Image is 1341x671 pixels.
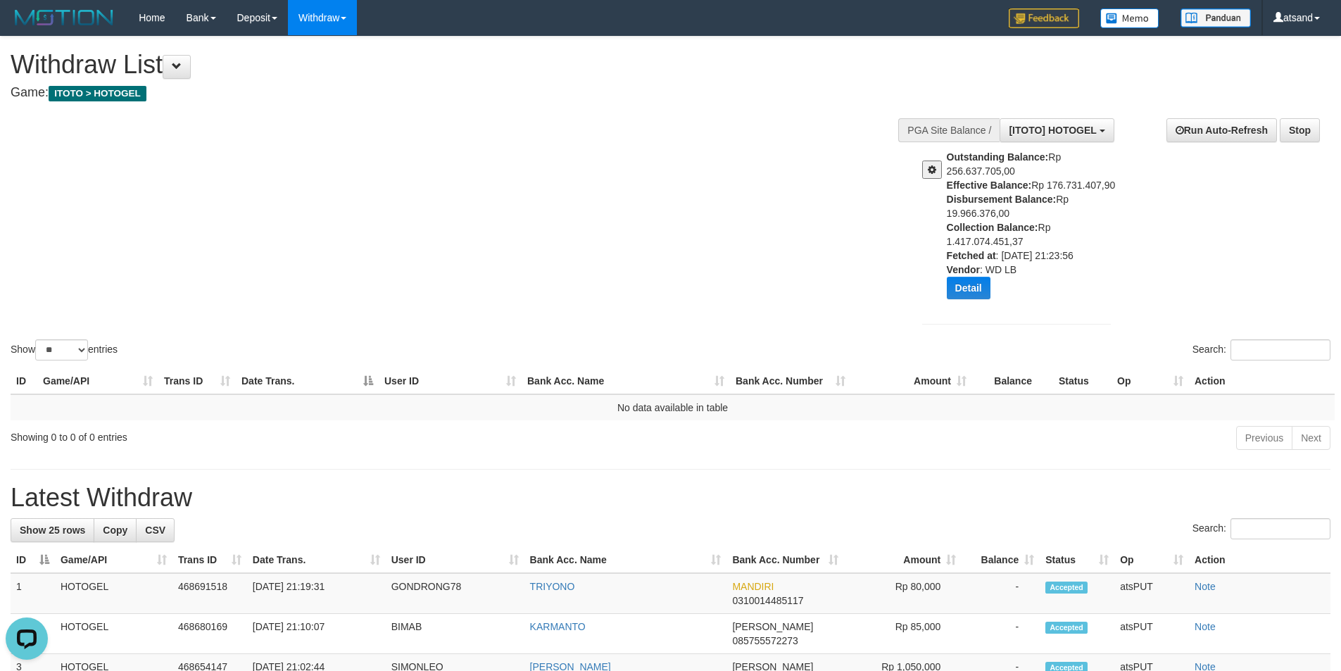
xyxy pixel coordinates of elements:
span: Accepted [1045,582,1088,594]
th: User ID: activate to sort column ascending [379,368,522,394]
th: Bank Acc. Name: activate to sort column ascending [522,368,730,394]
th: Game/API: activate to sort column ascending [55,547,172,573]
b: Vendor [947,264,980,275]
td: [DATE] 21:10:07 [247,614,386,654]
span: Show 25 rows [20,525,85,536]
span: Copy [103,525,127,536]
td: BIMAB [386,614,524,654]
th: Action [1189,368,1335,394]
span: [ITOTO] HOTOGEL [1009,125,1096,136]
td: HOTOGEL [55,573,172,614]
td: - [962,573,1040,614]
span: [PERSON_NAME] [732,621,813,632]
th: Trans ID: activate to sort column ascending [172,547,247,573]
label: Show entries [11,339,118,360]
img: MOTION_logo.png [11,7,118,28]
th: Date Trans.: activate to sort column ascending [247,547,386,573]
td: Rp 80,000 [844,573,962,614]
a: Previous [1236,426,1292,450]
th: Amount: activate to sort column ascending [844,547,962,573]
th: ID: activate to sort column descending [11,547,55,573]
button: Detail [947,277,990,299]
td: 468691518 [172,573,247,614]
th: Game/API: activate to sort column ascending [37,368,158,394]
select: Showentries [35,339,88,360]
a: Run Auto-Refresh [1166,118,1277,142]
b: Effective Balance: [947,180,1032,191]
span: CSV [145,525,165,536]
input: Search: [1230,339,1330,360]
h1: Withdraw List [11,51,880,79]
th: Bank Acc. Number: activate to sort column ascending [726,547,844,573]
a: CSV [136,518,175,542]
a: Show 25 rows [11,518,94,542]
td: HOTOGEL [55,614,172,654]
td: 468680169 [172,614,247,654]
label: Search: [1192,518,1330,539]
td: No data available in table [11,394,1335,420]
h1: Latest Withdraw [11,484,1330,512]
h4: Game: [11,86,880,100]
span: MANDIRI [732,581,774,592]
th: Date Trans.: activate to sort column descending [236,368,379,394]
th: Status [1053,368,1112,394]
div: Rp 256.637.705,00 Rp 176.731.407,90 Rp 19.966.376,00 Rp 1.417.074.451,37 : [DATE] 21:23:56 : WD LB [947,150,1121,310]
th: Op: activate to sort column ascending [1112,368,1189,394]
th: Bank Acc. Name: activate to sort column ascending [524,547,727,573]
img: Feedback.jpg [1009,8,1079,28]
td: atsPUT [1114,614,1189,654]
input: Search: [1230,518,1330,539]
div: Showing 0 to 0 of 0 entries [11,425,548,444]
span: ITOTO > HOTOGEL [49,86,146,101]
span: Copy 085755572273 to clipboard [732,635,798,646]
a: KARMANTO [530,621,586,632]
span: Accepted [1045,622,1088,634]
a: Note [1195,621,1216,632]
b: Disbursement Balance: [947,194,1057,205]
td: 1 [11,573,55,614]
td: GONDRONG78 [386,573,524,614]
b: Outstanding Balance: [947,151,1049,163]
img: Button%20Memo.svg [1100,8,1159,28]
th: Bank Acc. Number: activate to sort column ascending [730,368,851,394]
td: [DATE] 21:19:31 [247,573,386,614]
span: Copy 0310014485117 to clipboard [732,595,803,606]
th: Trans ID: activate to sort column ascending [158,368,236,394]
th: ID [11,368,37,394]
button: [ITOTO] HOTOGEL [1000,118,1114,142]
a: Stop [1280,118,1320,142]
a: Next [1292,426,1330,450]
a: TRIYONO [530,581,575,592]
th: Action [1189,547,1330,573]
td: Rp 85,000 [844,614,962,654]
th: User ID: activate to sort column ascending [386,547,524,573]
th: Op: activate to sort column ascending [1114,547,1189,573]
label: Search: [1192,339,1330,360]
b: Fetched at [947,250,996,261]
a: Copy [94,518,137,542]
th: Amount: activate to sort column ascending [851,368,972,394]
td: atsPUT [1114,573,1189,614]
div: PGA Site Balance / [898,118,1000,142]
b: Collection Balance: [947,222,1038,233]
a: Note [1195,581,1216,592]
img: panduan.png [1181,8,1251,27]
td: - [962,614,1040,654]
button: Open LiveChat chat widget [6,6,48,48]
th: Balance [972,368,1053,394]
th: Status: activate to sort column ascending [1040,547,1114,573]
th: Balance: activate to sort column ascending [962,547,1040,573]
